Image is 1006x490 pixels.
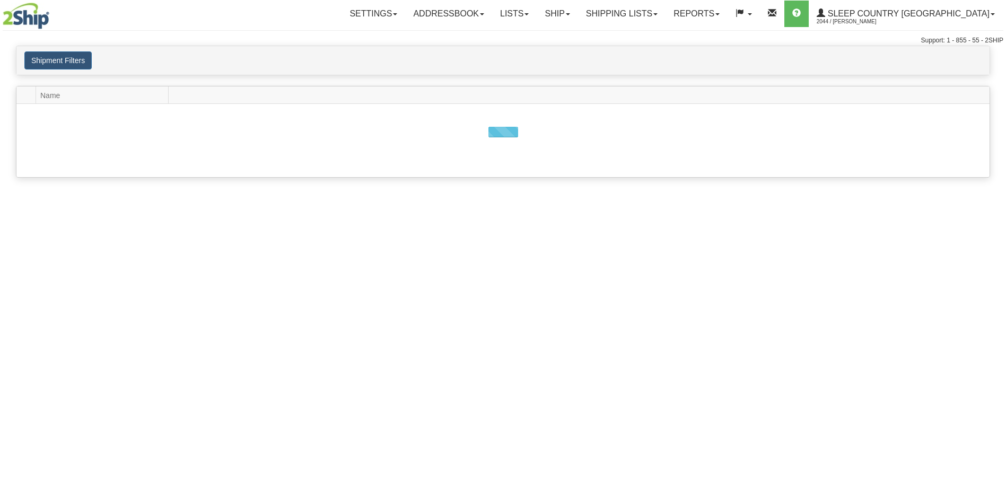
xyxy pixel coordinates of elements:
img: logo2044.jpg [3,3,49,29]
a: Sleep Country [GEOGRAPHIC_DATA] 2044 / [PERSON_NAME] [809,1,1003,27]
div: Support: 1 - 855 - 55 - 2SHIP [3,36,1003,45]
iframe: chat widget [982,191,1005,299]
a: Reports [666,1,728,27]
a: Ship [537,1,578,27]
span: Sleep Country [GEOGRAPHIC_DATA] [825,9,990,18]
a: Lists [492,1,537,27]
a: Addressbook [405,1,492,27]
a: Settings [342,1,405,27]
button: Shipment Filters [24,51,92,69]
a: Shipping lists [578,1,666,27]
span: 2044 / [PERSON_NAME] [817,16,896,27]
